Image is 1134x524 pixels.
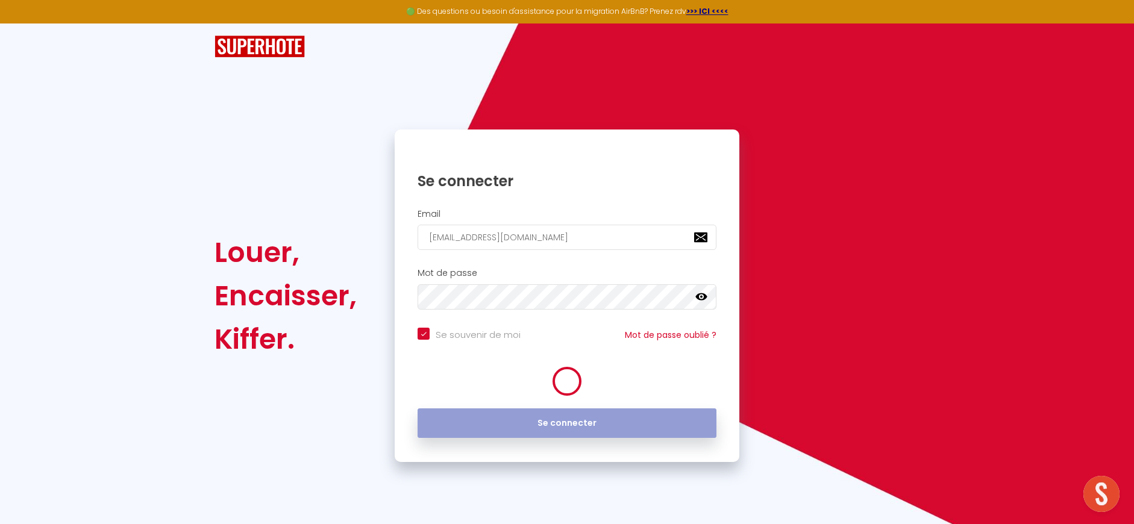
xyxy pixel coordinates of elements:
[418,172,716,190] h1: Se connecter
[1083,476,1120,512] div: Ouvrir le chat
[215,36,305,58] img: SuperHote logo
[215,274,357,317] div: Encaisser,
[418,225,716,250] input: Ton Email
[625,329,716,341] a: Mot de passe oublié ?
[215,317,357,361] div: Kiffer.
[215,231,357,274] div: Louer,
[686,6,728,16] a: >>> ICI <<<<
[418,209,716,219] h2: Email
[418,268,716,278] h2: Mot de passe
[418,408,716,438] button: Se connecter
